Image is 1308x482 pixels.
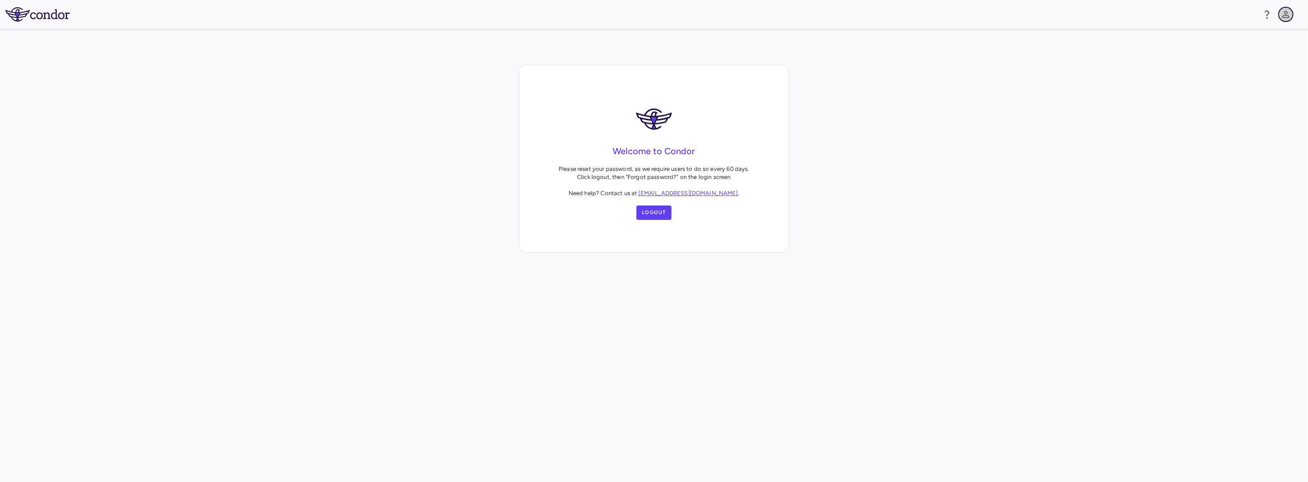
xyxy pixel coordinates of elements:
[559,165,749,197] p: Please reset your password, as we require users to do so every 60 days. Click logout, then "Forgo...
[636,205,672,220] button: Logout
[639,190,738,196] a: [EMAIL_ADDRESS][DOMAIN_NAME]
[613,144,695,158] h4: Welcome to Condor
[5,7,70,22] img: logo-full-BYUhSk78.svg
[636,101,672,137] img: logo-C5cNUOOx.svg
